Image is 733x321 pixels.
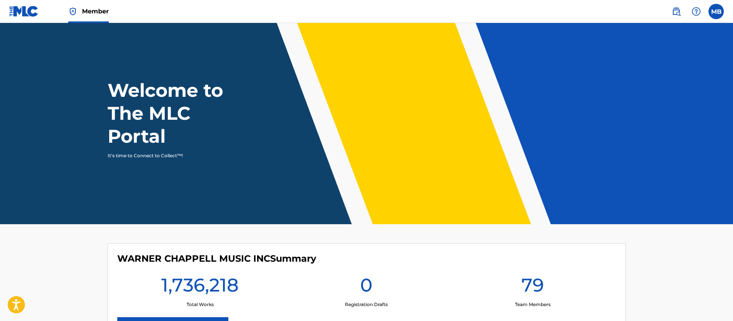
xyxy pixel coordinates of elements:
[117,253,316,264] h4: WARNER CHAPPELL MUSIC INC
[515,301,551,308] p: Team Members
[692,7,701,16] img: help
[521,274,544,301] h1: 79
[9,6,39,17] img: MLC Logo
[345,301,388,308] p: Registration Drafts
[82,7,109,16] span: Member
[360,274,372,301] h1: 0
[161,274,239,301] h1: 1,736,218
[108,152,241,159] p: It's time to Connect to Collect™!
[669,4,684,19] a: Public Search
[187,301,214,308] p: Total Works
[689,4,704,19] div: Help
[108,79,251,148] h1: Welcome to The MLC Portal
[708,4,724,19] div: User Menu
[68,7,77,16] img: Top Rightsholder
[672,7,681,16] img: search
